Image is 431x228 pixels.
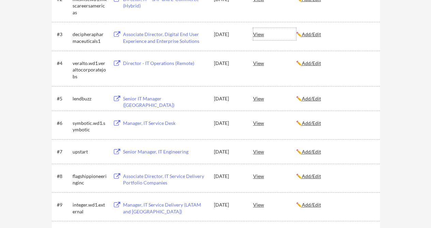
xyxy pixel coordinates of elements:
[302,120,321,126] u: Add/Edit
[296,148,374,155] div: ✏️
[296,31,374,38] div: ✏️
[302,96,321,101] u: Add/Edit
[123,148,207,155] div: Senior Manager, IT Engineering
[302,60,321,66] u: Add/Edit
[302,31,321,37] u: Add/Edit
[296,120,374,127] div: ✏️
[253,170,296,182] div: View
[253,92,296,104] div: View
[253,28,296,40] div: View
[214,173,244,180] div: [DATE]
[296,95,374,102] div: ✏️
[57,173,70,180] div: #8
[253,145,296,158] div: View
[214,95,244,102] div: [DATE]
[57,95,70,102] div: #5
[214,201,244,208] div: [DATE]
[73,60,107,80] div: veralto.wd1.veraltocorporatejobs
[73,201,107,215] div: integer.wd1.external
[57,148,70,155] div: #7
[57,31,70,38] div: #3
[73,120,107,133] div: symbotic.wd1.symbotic
[253,117,296,129] div: View
[73,148,107,155] div: upstart
[57,120,70,127] div: #6
[302,202,321,208] u: Add/Edit
[73,31,107,44] div: decipherapharmaceuticals1
[296,201,374,208] div: ✏️
[214,148,244,155] div: [DATE]
[123,201,207,215] div: Manager, IT Service Delivery (LATAM and [GEOGRAPHIC_DATA])
[253,198,296,211] div: View
[123,60,207,67] div: Director - IT Operations (Remote)
[253,57,296,69] div: View
[123,95,207,109] div: Senior IT Manager ([GEOGRAPHIC_DATA])
[57,60,70,67] div: #4
[57,201,70,208] div: #9
[214,31,244,38] div: [DATE]
[214,120,244,127] div: [DATE]
[296,173,374,180] div: ✏️
[123,31,207,44] div: Associate Director, Digital End User Experience and Enterprise Solutions
[296,60,374,67] div: ✏️
[123,173,207,186] div: Associate Director, IT Service Delivery Portfolio Companies
[73,95,107,102] div: lendbuzz
[214,60,244,67] div: [DATE]
[302,149,321,154] u: Add/Edit
[302,173,321,179] u: Add/Edit
[73,173,107,186] div: flagshippioneeringinc
[123,120,207,127] div: Manager, IT Service Desk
